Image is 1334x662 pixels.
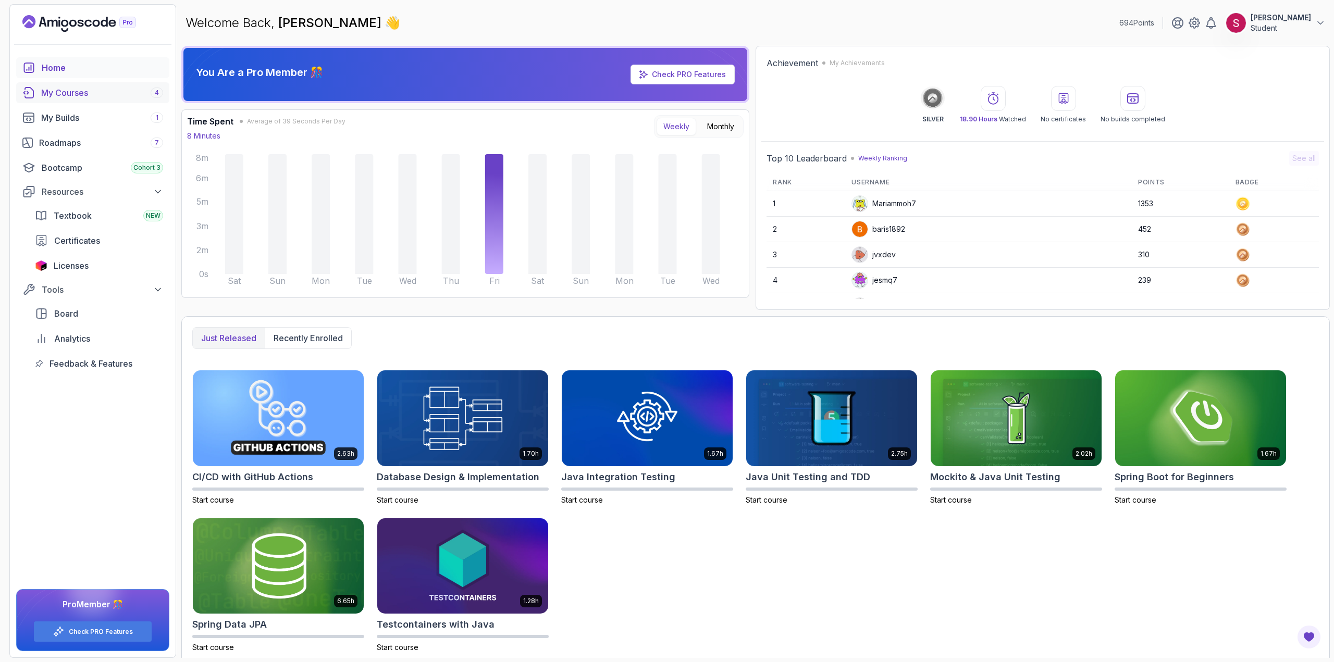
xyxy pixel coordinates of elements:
[187,131,220,141] p: 8 Minutes
[930,370,1102,505] a: Mockito & Java Unit Testing card2.02hMockito & Java Unit TestingStart course
[852,272,868,288] img: default monster avatar
[852,196,868,211] img: default monster avatar
[16,57,169,78] a: home
[29,353,169,374] a: feedback
[1132,268,1229,293] td: 239
[54,259,89,272] span: Licenses
[196,153,208,163] tspan: 8m
[155,89,159,97] span: 4
[42,283,163,296] div: Tools
[385,15,400,31] span: 👋
[192,470,313,484] h2: CI/CD with GitHub Actions
[377,470,539,484] h2: Database Design & Implementation
[186,15,400,31] p: Welcome Back,
[193,328,265,348] button: Just released
[1076,449,1092,458] p: 2.02h
[196,221,208,231] tspan: 3m
[830,59,885,67] p: My Achievements
[746,370,918,505] a: Java Unit Testing and TDD card2.75hJava Unit Testing and TDDStart course
[196,245,208,255] tspan: 2m
[767,191,845,217] td: 1
[54,307,78,320] span: Board
[29,328,169,349] a: analytics
[187,115,233,128] h3: Time Spent
[1251,23,1311,33] p: Student
[39,136,163,149] div: Roadmaps
[42,185,163,198] div: Resources
[523,597,539,605] p: 1.28h
[193,370,364,466] img: CI/CD with GitHub Actions card
[357,276,372,286] tspan: Tue
[377,518,548,614] img: Testcontainers with Java card
[337,597,354,605] p: 6.65h
[54,332,90,345] span: Analytics
[852,221,868,237] img: user profile image
[930,470,1060,484] h2: Mockito & Java Unit Testing
[29,205,169,226] a: textbook
[377,643,418,652] span: Start course
[22,15,160,32] a: Landing page
[1115,370,1287,505] a: Spring Boot for Beginners card1.67hSpring Boot for BeginnersStart course
[377,617,495,632] h2: Testcontainers with Java
[41,111,163,124] div: My Builds
[851,272,897,289] div: jesmq7
[561,370,733,505] a: Java Integration Testing card1.67hJava Integration TestingStart course
[192,495,234,504] span: Start course
[50,357,132,370] span: Feedback & Features
[1132,242,1229,268] td: 310
[1251,13,1311,23] p: [PERSON_NAME]
[845,174,1132,191] th: Username
[523,449,539,458] p: 1.70h
[377,370,548,466] img: Database Design & Implementation card
[1132,217,1229,242] td: 452
[69,628,133,636] a: Check PRO Features
[960,115,997,123] span: 18.90 Hours
[858,154,907,163] p: Weekly Ranking
[54,234,100,247] span: Certificates
[767,152,847,165] h2: Top 10 Leaderboard
[930,495,972,504] span: Start course
[16,107,169,128] a: builds
[767,217,845,242] td: 2
[561,495,603,504] span: Start course
[531,276,545,286] tspan: Sat
[702,276,720,286] tspan: Wed
[42,161,163,174] div: Bootcamp
[767,174,845,191] th: Rank
[228,276,241,286] tspan: Sat
[746,495,787,504] span: Start course
[767,293,845,319] td: 5
[312,276,330,286] tspan: Mon
[16,82,169,103] a: courses
[852,247,868,263] img: default monster avatar
[278,15,385,30] span: [PERSON_NAME]
[1041,115,1086,123] p: No certificates
[767,57,818,69] h2: Achievement
[192,643,234,652] span: Start course
[1115,495,1156,504] span: Start course
[42,61,163,74] div: Home
[377,495,418,504] span: Start course
[1261,449,1277,458] p: 1.67h
[193,518,364,614] img: Spring Data JPA card
[1229,174,1319,191] th: Badge
[931,370,1102,466] img: Mockito & Java Unit Testing card
[746,470,870,484] h2: Java Unit Testing and TDD
[54,209,92,222] span: Textbook
[657,118,696,135] button: Weekly
[133,164,160,172] span: Cohort 3
[155,139,159,147] span: 7
[196,173,208,183] tspan: 6m
[652,70,726,79] a: Check PRO Features
[851,246,896,263] div: jvxdev
[247,117,345,126] span: Average of 39 Seconds Per Day
[16,132,169,153] a: roadmaps
[377,370,549,505] a: Database Design & Implementation card1.70hDatabase Design & ImplementationStart course
[199,269,208,279] tspan: 0s
[196,196,208,207] tspan: 5m
[852,298,868,314] img: default monster avatar
[561,470,675,484] h2: Java Integration Testing
[1115,470,1234,484] h2: Spring Boot for Beginners
[1289,151,1319,166] button: See all
[399,276,416,286] tspan: Wed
